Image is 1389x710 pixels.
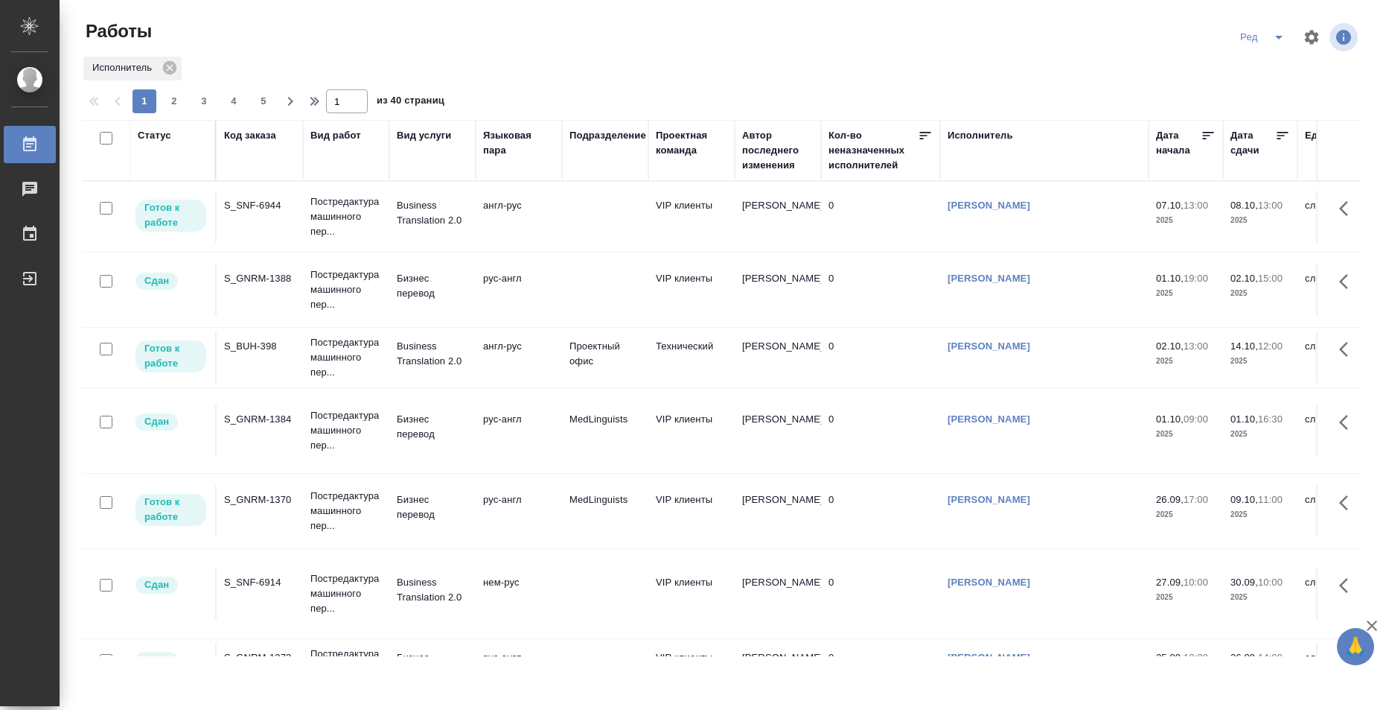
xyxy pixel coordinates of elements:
[1156,273,1184,284] p: 01.10,
[252,94,275,109] span: 5
[1230,590,1290,605] p: 2025
[224,128,276,143] div: Код заказа
[222,94,246,109] span: 4
[1184,200,1208,211] p: 13:00
[821,332,940,384] td: 0
[224,198,296,213] div: S_SNF-6944
[310,571,382,616] p: Постредактура машинного пер...
[1329,23,1361,51] span: Посмотреть информацию
[735,264,821,316] td: [PERSON_NAME]
[1184,494,1208,505] p: 17:00
[648,191,735,243] td: VIP клиенты
[144,200,197,230] p: Готов к работе
[1156,340,1184,352] p: 02.10,
[1230,128,1275,158] div: Дата сдачи
[648,332,735,384] td: Технический
[1230,286,1290,301] p: 2025
[1230,213,1290,228] p: 2025
[1230,577,1258,588] p: 30.09,
[134,412,208,432] div: Менеджер проверил работу исполнителя, передает ее на следующий этап
[948,340,1030,352] a: [PERSON_NAME]
[162,89,186,113] button: 2
[1156,354,1216,369] p: 2025
[1156,413,1184,425] p: 01.10,
[821,191,940,243] td: 0
[1230,507,1290,522] p: 2025
[476,191,562,243] td: англ-рус
[310,267,382,312] p: Постредактура машинного пер...
[82,19,152,43] span: Работы
[1230,354,1290,369] p: 2025
[476,485,562,537] td: рус-англ
[1184,340,1208,352] p: 13:00
[1297,264,1384,316] td: слово
[224,650,296,665] div: S_GNRM-1373
[310,335,382,380] p: Постредактура машинного пер...
[735,332,821,384] td: [PERSON_NAME]
[310,647,382,691] p: Постредактура машинного пер...
[134,339,208,374] div: Исполнитель может приступить к работе
[1184,413,1208,425] p: 09:00
[948,200,1030,211] a: [PERSON_NAME]
[397,198,468,228] p: Business Translation 2.0
[1258,413,1283,425] p: 16:30
[562,485,648,537] td: MedLinguists
[144,414,169,429] p: Сдан
[1297,568,1384,620] td: слово
[562,405,648,457] td: MedLinguists
[192,89,216,113] button: 3
[1258,652,1283,663] p: 14:00
[735,568,821,620] td: [PERSON_NAME]
[310,194,382,239] p: Постредактура машинного пер...
[476,264,562,316] td: рус-англ
[1305,128,1341,143] div: Ед. изм
[1297,191,1384,243] td: слово
[310,128,361,143] div: Вид работ
[134,575,208,595] div: Менеджер проверил работу исполнителя, передает ее на следующий этап
[397,339,468,369] p: Business Translation 2.0
[1156,286,1216,301] p: 2025
[1258,200,1283,211] p: 13:00
[1156,494,1184,505] p: 26.09,
[1156,427,1216,442] p: 2025
[134,198,208,233] div: Исполнитель может приступить к работе
[310,408,382,453] p: Постредактура машинного пер...
[742,128,814,173] div: Автор последнего изменения
[1297,332,1384,384] td: слово
[1330,264,1366,299] button: Здесь прячутся важные кнопки
[1156,507,1216,522] p: 2025
[1184,652,1208,663] p: 10:00
[1230,427,1290,442] p: 2025
[821,485,940,537] td: 0
[948,273,1030,284] a: [PERSON_NAME]
[1156,590,1216,605] p: 2025
[656,128,727,158] div: Проектная команда
[1230,273,1258,284] p: 02.10,
[1230,652,1258,663] p: 26.09,
[397,650,468,680] p: Бизнес перевод
[397,575,468,605] p: Business Translation 2.0
[377,92,444,113] span: из 40 страниц
[83,57,182,80] div: Исполнитель
[1230,494,1258,505] p: 09.10,
[476,643,562,695] td: рус-англ
[648,568,735,620] td: VIP клиенты
[948,494,1030,505] a: [PERSON_NAME]
[397,271,468,301] p: Бизнес перевод
[138,128,171,143] div: Статус
[144,653,169,668] p: Сдан
[144,341,197,371] p: Готов к работе
[1258,577,1283,588] p: 10:00
[735,485,821,537] td: [PERSON_NAME]
[1230,200,1258,211] p: 08.10,
[1297,485,1384,537] td: слово
[1230,413,1258,425] p: 01.10,
[1258,273,1283,284] p: 15:00
[397,492,468,522] p: Бизнес перевод
[948,128,1013,143] div: Исполнитель
[476,568,562,620] td: нем-рус
[92,60,157,75] p: Исполнитель
[134,492,208,527] div: Исполнитель может приступить к работе
[1343,631,1368,662] span: 🙏
[224,575,296,590] div: S_SNF-6914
